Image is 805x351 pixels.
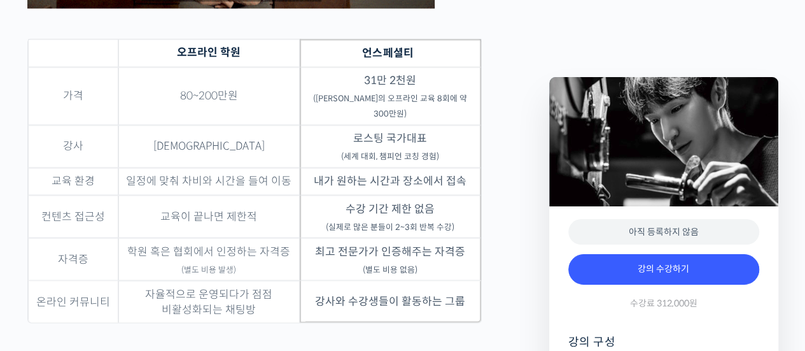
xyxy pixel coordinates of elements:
[630,297,697,310] span: 수강료 312,000원
[164,245,244,277] a: 설정
[197,264,212,275] span: 설정
[300,280,481,322] td: 강사와 수강생들이 활동하는 그룹
[341,152,439,162] sub: (세계 대회, 챔피언 코칭 경험)
[28,168,118,195] td: 교육 환경
[118,125,300,168] td: [DEMOGRAPHIC_DATA]
[40,264,48,275] span: 홈
[300,125,481,168] td: 로스팅 국가대표
[363,264,417,275] sub: (별도 비용 없음)
[116,265,132,275] span: 대화
[28,125,118,168] td: 강사
[177,46,241,59] strong: 오프라인 학원
[28,195,118,238] td: 컨텐츠 접근성
[300,238,481,280] td: 최고 전문가가 인증해주는 자격증
[300,168,481,195] td: 내가 원하는 시간과 장소에서 접속
[568,254,759,285] a: 강의 수강하기
[300,67,481,125] td: 31만 2천원
[118,67,300,125] td: 80~200만원
[118,280,300,322] td: 자율적으로 운영되다가 점점 비활성화되는 채팅방
[118,238,300,280] td: 학원 혹은 협회에서 인정하는 자격증
[4,245,84,277] a: 홈
[28,280,118,322] td: 온라인 커뮤니티
[300,195,481,238] td: 수강 기간 제한 없음
[28,67,118,125] td: 가격
[118,195,300,238] td: 교육이 끝나면 제한적
[28,238,118,280] td: 자격증
[568,219,759,245] div: 아직 등록하지 않음
[300,39,481,67] th: 언스페셜티
[326,222,454,232] sub: (실제로 많은 분들이 2~3회 반복 수강)
[84,245,164,277] a: 대화
[118,168,300,195] td: 일정에 맞춰 차비와 시간을 들여 이동
[313,94,467,119] sub: ([PERSON_NAME]의 오프라인 교육 8회에 약 300만원)
[181,264,236,275] sub: (별도 비용 발생)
